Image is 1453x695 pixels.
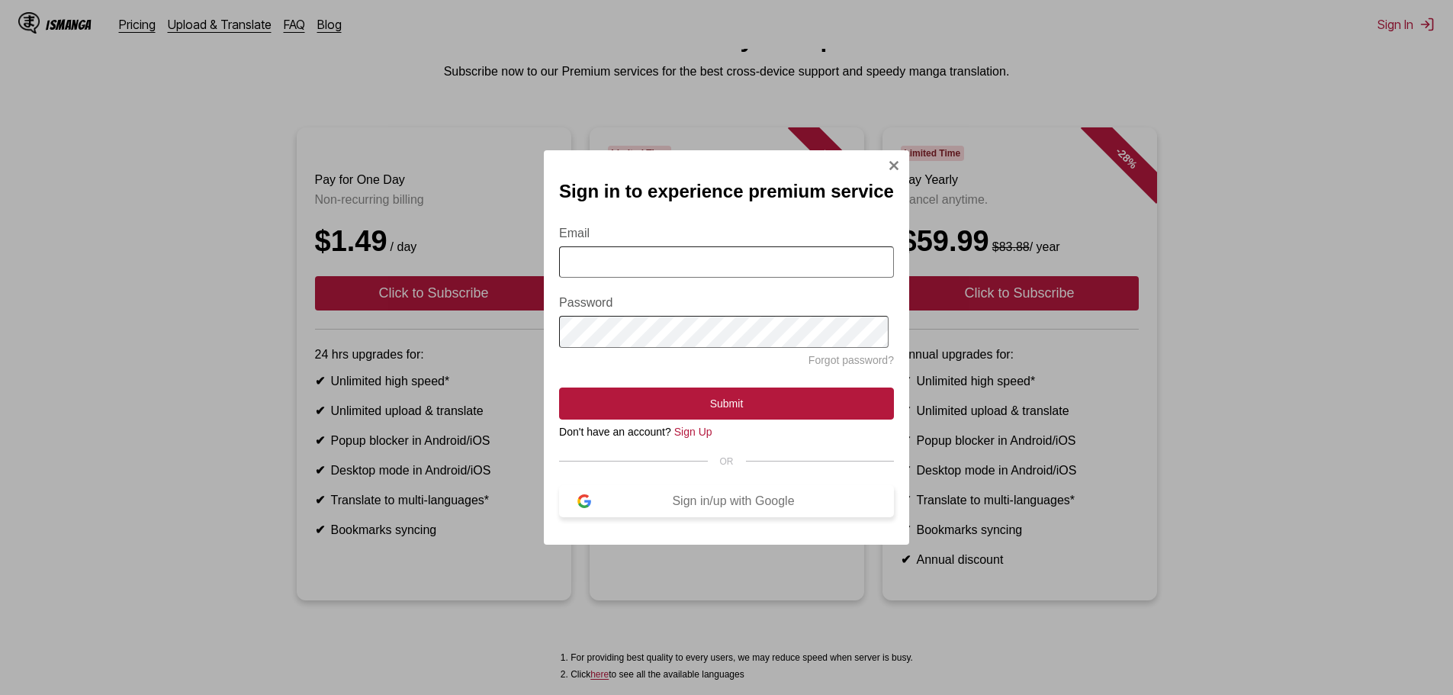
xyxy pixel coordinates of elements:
[559,181,894,202] h2: Sign in to experience premium service
[559,227,894,240] label: Email
[591,494,876,508] div: Sign in/up with Google
[559,296,894,310] label: Password
[559,485,894,517] button: Sign in/up with Google
[674,426,712,438] a: Sign Up
[577,494,591,508] img: google-logo
[888,159,900,172] img: Close
[544,150,909,545] div: Sign In Modal
[559,456,894,467] div: OR
[559,388,894,420] button: Submit
[559,426,894,438] div: Don't have an account?
[808,354,894,366] a: Forgot password?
